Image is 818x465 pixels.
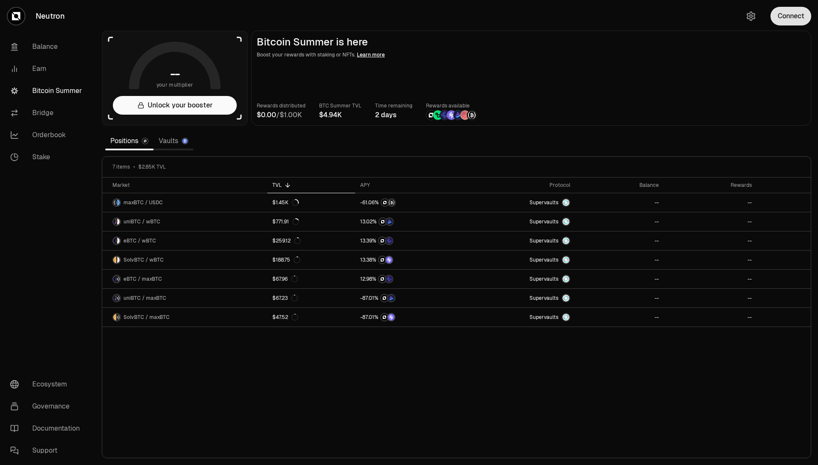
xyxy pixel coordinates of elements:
[355,212,459,231] a: NTRNBedrock Diamonds
[529,199,558,206] span: Supervaults
[272,182,350,189] div: TVL
[3,58,92,80] a: Earn
[563,314,569,321] img: Supervaults
[117,295,120,302] img: maxBTC Logo
[664,193,756,212] a: --
[267,308,355,327] a: $47.52
[375,101,412,110] p: Time remaining
[113,218,116,225] img: uniBTC Logo
[257,51,806,59] p: Boost your rewards with staking or NFTs.
[3,102,92,124] a: Bridge
[575,308,664,327] a: --
[360,217,454,226] button: NTRNBedrock Diamonds
[426,101,477,110] p: Rewards available
[113,276,116,282] img: eBTC Logo
[3,373,92,395] a: Ecosystem
[386,276,392,282] img: EtherFi Points
[381,314,388,321] img: NTRN
[105,132,154,149] a: Positions
[664,289,756,307] a: --
[157,81,193,89] span: your multiplier
[102,251,267,269] a: SolvBTC LogowBTC LogoSolvBTC / wBTC
[272,218,299,225] div: $771.91
[123,256,164,263] span: SolvBTC / wBTC
[770,7,811,25] button: Connect
[355,231,459,250] a: NTRNEtherFi Points
[357,51,385,58] span: Learn more
[459,270,575,288] a: SupervaultsSupervaults
[154,132,193,149] a: Vaults
[102,212,267,231] a: uniBTC LogowBTC LogouniBTC / wBTC
[3,36,92,58] a: Balance
[123,276,162,282] span: eBTC / maxBTC
[459,212,575,231] a: SupervaultsSupervaults
[102,308,267,327] a: SolvBTC LogomaxBTC LogoSolvBTC / maxBTC
[143,138,148,144] img: Neutron Logo
[123,314,170,321] span: SolvBTC / maxBTC
[182,138,188,144] img: Ethereum Logo
[563,199,569,206] img: Supervaults
[113,237,116,244] img: eBTC Logo
[117,276,120,282] img: maxBTC Logo
[465,182,570,189] div: Protocol
[257,36,806,48] h2: Bitcoin Summer is here
[272,237,301,244] div: $259.12
[447,110,456,120] img: Solv Points
[3,124,92,146] a: Orderbook
[360,294,454,302] button: NTRNBedrock Diamonds
[117,199,120,206] img: USDC Logo
[379,218,386,225] img: NTRN
[360,275,454,283] button: NTRNEtherFi Points
[575,251,664,269] a: --
[386,237,392,244] img: EtherFi Points
[117,256,120,263] img: wBTC Logo
[379,276,386,282] img: NTRN
[3,146,92,168] a: Stake
[113,314,116,321] img: SolvBTC Logo
[529,218,558,225] span: Supervaults
[580,182,659,189] div: Balance
[113,256,116,263] img: SolvBTC Logo
[123,237,156,244] span: eBTC / wBTC
[355,193,459,212] a: NTRNStructured Points
[113,295,116,302] img: uniBTC Logo
[381,199,388,206] img: NTRN
[664,270,756,288] a: --
[123,295,166,302] span: uniBTC / maxBTC
[102,270,267,288] a: eBTC LogomaxBTC LogoeBTC / maxBTC
[360,198,454,207] button: NTRNStructured Points
[386,256,392,263] img: Solv Points
[529,314,558,321] span: Supervaults
[113,96,237,115] button: Unlock your booster
[170,67,180,81] h1: --
[563,256,569,263] img: Supervaults
[459,289,575,307] a: SupervaultsSupervaults
[272,295,298,302] div: $67.23
[3,417,92,440] a: Documentation
[138,163,166,170] span: $2.85K TVL
[272,314,298,321] div: $47.52
[267,193,355,212] a: $1.45K
[379,237,386,244] img: NTRN
[575,270,664,288] a: --
[113,199,116,206] img: maxBTC Logo
[664,231,756,250] a: --
[272,276,298,282] div: $67.96
[459,251,575,269] a: SupervaultsSupervaults
[355,270,459,288] a: NTRNEtherFi Points
[360,237,454,245] button: NTRNEtherFi Points
[529,295,558,302] span: Supervaults
[459,308,575,327] a: SupervaultsSupervaults
[272,199,299,206] div: $1.45K
[355,308,459,327] a: NTRNSolv Points
[433,110,443,120] img: Lombard Lux
[117,237,120,244] img: wBTC Logo
[355,251,459,269] a: NTRNSolv Points
[3,395,92,417] a: Governance
[360,182,454,189] div: APY
[388,314,395,321] img: Solv Points
[388,199,395,206] img: Structured Points
[267,251,355,269] a: $188.75
[563,237,569,244] img: Supervaults
[459,231,575,250] a: SupervaultsSupervaults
